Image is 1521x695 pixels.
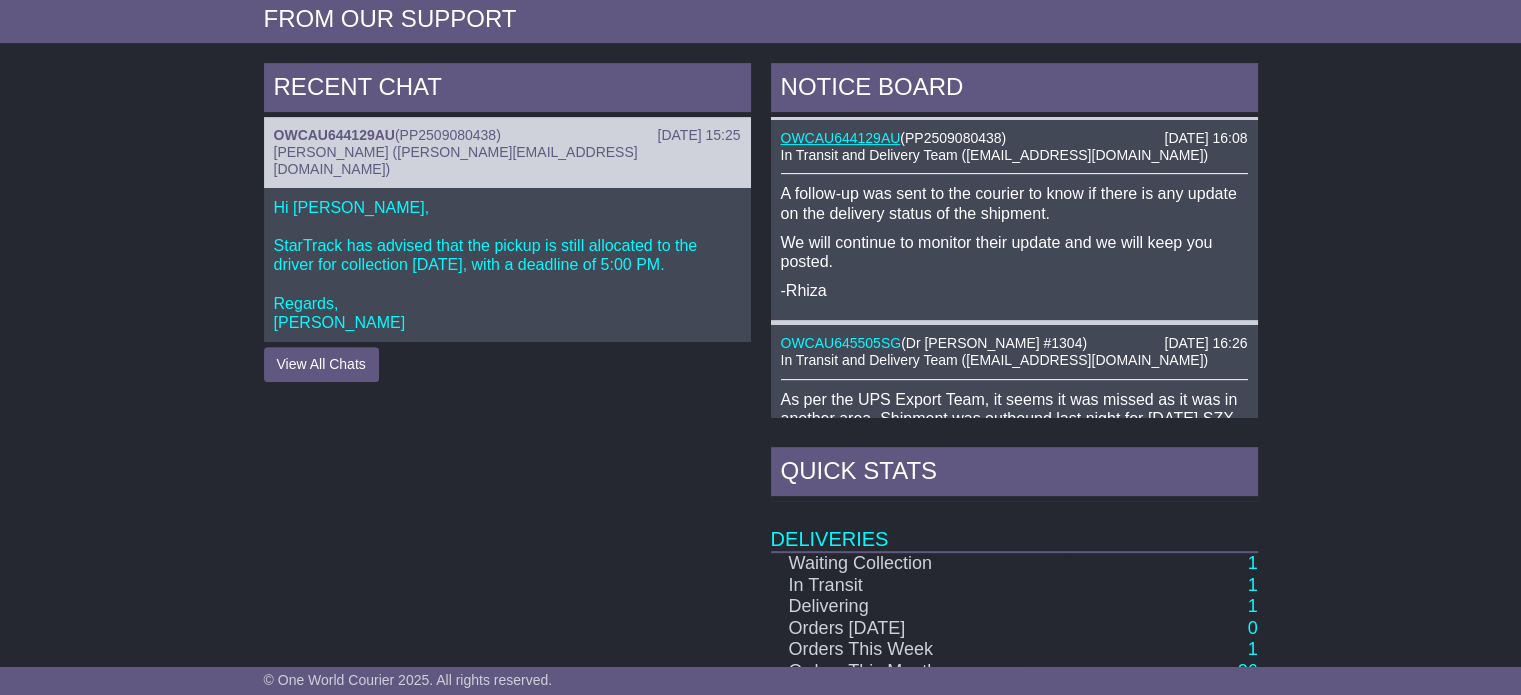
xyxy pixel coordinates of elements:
[771,575,1066,597] td: In Transit
[771,618,1066,640] td: Orders [DATE]
[771,639,1066,661] td: Orders This Week
[771,596,1066,618] td: Delivering
[771,447,1258,501] div: Quick Stats
[781,130,1248,147] div: ( )
[781,335,902,351] a: OWCAU645505SG
[771,501,1258,552] td: Deliveries
[781,390,1248,448] p: As per the UPS Export Team, it seems it was missed as it was in another area. Shipment was outbou...
[781,352,1209,368] span: In Transit and Delivery Team ([EMAIL_ADDRESS][DOMAIN_NAME])
[657,127,740,144] div: [DATE] 15:25
[905,130,1002,146] span: PP2509080438
[1247,639,1257,659] a: 1
[274,127,741,144] div: ( )
[264,347,379,382] button: View All Chats
[1247,553,1257,573] a: 1
[274,144,638,177] span: [PERSON_NAME] ([PERSON_NAME][EMAIL_ADDRESS][DOMAIN_NAME])
[264,5,1258,34] div: FROM OUR SUPPORT
[771,661,1066,683] td: Orders This Month
[400,127,497,143] span: PP2509080438
[264,63,751,117] div: RECENT CHAT
[781,130,901,146] a: OWCAU644129AU
[1164,335,1247,352] div: [DATE] 16:26
[781,335,1248,352] div: ( )
[274,127,395,143] a: OWCAU644129AU
[771,63,1258,117] div: NOTICE BOARD
[781,233,1248,271] p: We will continue to monitor their update and we will keep you posted.
[781,184,1248,222] p: A follow-up was sent to the courier to know if there is any update on the delivery status of the ...
[1247,596,1257,616] a: 1
[1247,618,1257,638] a: 0
[1164,130,1247,147] div: [DATE] 16:08
[781,281,1248,300] p: -Rhiza
[771,552,1066,575] td: Waiting Collection
[1237,661,1257,681] a: 26
[906,335,1083,351] span: Dr [PERSON_NAME] #1304
[274,198,741,332] p: Hi [PERSON_NAME], StarTrack has advised that the pickup is still allocated to the driver for coll...
[1247,575,1257,595] a: 1
[781,147,1209,163] span: In Transit and Delivery Team ([EMAIL_ADDRESS][DOMAIN_NAME])
[264,672,553,688] span: © One World Courier 2025. All rights reserved.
